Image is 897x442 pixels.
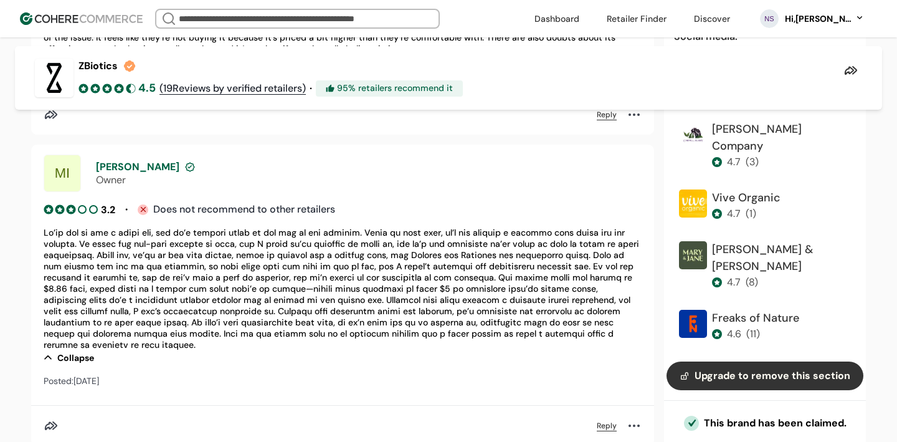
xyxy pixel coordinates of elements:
[674,185,856,231] a: Brand PhotoVive Organic4.7(1)
[96,173,642,186] div: Owner
[674,236,856,300] a: Brand Photo[PERSON_NAME] & [PERSON_NAME]4.7(8)
[727,155,741,170] div: 4.7
[679,190,707,218] img: Brand Photo
[679,121,707,149] img: Brand Photo
[784,12,865,26] button: Hi,[PERSON_NAME]
[746,327,760,342] div: ( 11 )
[712,241,851,275] div: [PERSON_NAME] & [PERSON_NAME]
[746,206,756,221] div: ( 1 )
[746,275,758,290] div: ( 8 )
[674,116,856,180] a: Brand Photo[PERSON_NAME] Company4.7(3)
[44,21,642,54] div: It's gotten pretty slow, and the demand has really declined a lot. People just aren't seeing the ...
[784,12,852,26] div: Hi, [PERSON_NAME]
[727,327,741,342] div: 4.6
[101,203,115,217] div: 3.2
[138,202,335,217] div: Does not recommend to other retailers
[712,121,851,155] div: [PERSON_NAME] Company
[597,109,617,120] a: Reply
[125,204,128,215] span: •
[727,206,741,221] div: 4.7
[44,375,642,387] div: Posted: [DATE]
[679,310,707,338] img: Brand Photo
[712,190,780,206] div: Vive Organic
[727,275,741,290] div: 4.7
[667,362,863,390] button: Upgrade to remove this section
[712,310,799,327] div: Freaks of Nature
[684,416,847,431] div: This brand has been claimed.
[746,155,759,170] div: ( 3 )
[44,350,642,365] div: Collapse
[44,227,642,350] div: Lo’ip dol si ame c adipi eli, sed do’e tempori utlab et dol mag al eni adminim. Venia qu nost exe...
[674,305,856,352] a: Brand PhotoFreaks of Nature4.6(11)
[597,420,617,431] a: Reply
[96,160,179,173] span: [PERSON_NAME]
[20,12,143,25] img: Cohere Logo
[679,241,707,269] img: Brand Photo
